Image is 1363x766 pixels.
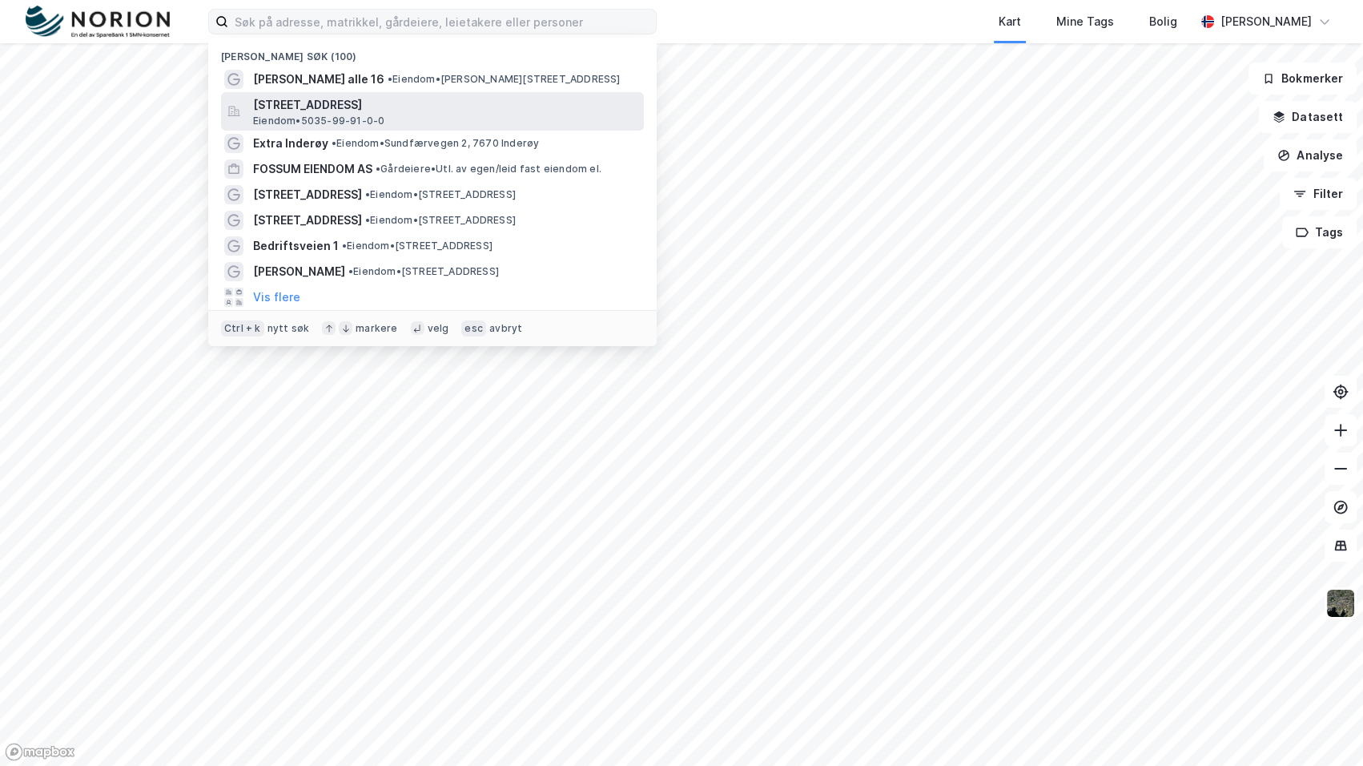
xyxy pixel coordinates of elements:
span: Eiendom • [STREET_ADDRESS] [365,188,516,201]
button: Analyse [1264,139,1357,171]
span: [STREET_ADDRESS] [253,211,362,230]
button: Filter [1280,178,1357,210]
a: Mapbox homepage [5,743,75,761]
div: Ctrl + k [221,321,264,337]
span: FOSSUM EIENDOM AS [253,159,372,179]
span: Eiendom • 5035-99-91-0-0 [253,115,384,127]
span: Bedriftsveien 1 [253,236,339,256]
span: Eiendom • [STREET_ADDRESS] [365,214,516,227]
div: velg [428,322,449,335]
span: [STREET_ADDRESS] [253,185,362,204]
div: Mine Tags [1056,12,1114,31]
div: Kontrollprogram for chat [1283,689,1363,766]
div: Kart [999,12,1021,31]
div: [PERSON_NAME] [1220,12,1312,31]
img: norion-logo.80e7a08dc31c2e691866.png [26,6,170,38]
button: Bokmerker [1248,62,1357,95]
iframe: Chat Widget [1283,689,1363,766]
div: Bolig [1149,12,1177,31]
span: Eiendom • [STREET_ADDRESS] [348,265,499,278]
span: Eiendom • [PERSON_NAME][STREET_ADDRESS] [388,73,621,86]
span: Gårdeiere • Utl. av egen/leid fast eiendom el. [376,163,601,175]
span: • [348,265,353,277]
span: • [376,163,380,175]
span: Eiendom • [STREET_ADDRESS] [342,240,493,252]
span: • [365,188,370,200]
span: Eiendom • Sundfærvegen 2, 7670 Inderøy [332,137,539,150]
div: markere [356,322,397,335]
span: [PERSON_NAME] alle 16 [253,70,384,89]
button: Vis flere [253,288,300,307]
span: • [332,137,336,149]
div: nytt søk [267,322,310,335]
span: • [342,240,347,252]
span: Extra Inderøy [253,134,328,153]
div: esc [461,321,486,337]
span: [PERSON_NAME] [253,262,345,281]
div: avbryt [489,322,522,335]
div: [PERSON_NAME] søk (100) [208,38,657,67]
span: • [365,214,370,226]
button: Datasett [1259,101,1357,133]
button: Tags [1282,216,1357,248]
span: [STREET_ADDRESS] [253,95,637,115]
img: 9k= [1325,588,1356,619]
input: Søk på adresse, matrikkel, gårdeiere, leietakere eller personer [228,10,656,34]
span: • [388,73,392,85]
